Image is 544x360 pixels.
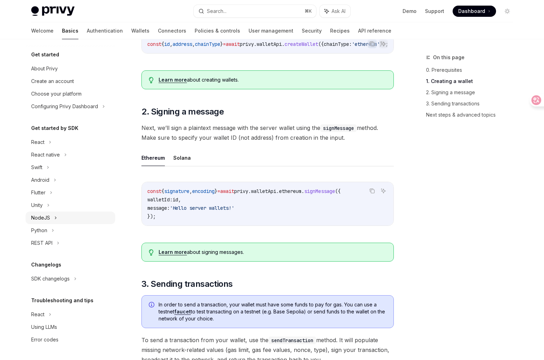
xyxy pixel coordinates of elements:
div: React native [31,151,60,159]
button: Copy the contents from the code block [368,39,377,48]
div: NodeJS [31,214,50,222]
span: . [254,41,257,47]
span: , [170,41,173,47]
code: sendTransaction [268,337,316,344]
span: }); [147,213,156,220]
span: , [192,41,195,47]
h5: Get started by SDK [31,124,78,132]
div: Unity [31,201,43,209]
button: Ask AI [320,5,350,18]
span: 'Hello server wallets!' [170,205,234,211]
a: Security [302,22,322,39]
svg: Tip [149,249,154,256]
a: Error codes [26,333,115,346]
span: ({ [335,188,341,194]
span: , [189,188,192,194]
span: . [248,188,251,194]
svg: Tip [149,77,154,83]
div: React [31,310,44,319]
div: Flutter [31,188,46,197]
div: about signing messages. [159,249,386,256]
a: Learn more [159,249,187,255]
span: id [164,41,170,47]
span: Next, we’ll sign a plaintext message with the server wallet using the method. Make sure to specif... [141,123,394,143]
a: Next steps & advanced topics [426,109,518,120]
span: = [217,188,220,194]
a: User management [249,22,293,39]
span: { [161,41,164,47]
span: chainType [195,41,220,47]
div: Using LLMs [31,323,57,331]
span: } [215,188,217,194]
svg: Info [149,302,156,309]
img: light logo [31,6,75,16]
span: walletApi [257,41,282,47]
div: Configuring Privy Dashboard [31,102,98,111]
a: Connectors [158,22,186,39]
a: Basics [62,22,78,39]
a: Recipes [330,22,350,39]
button: Ask AI [379,39,388,48]
span: ⌘ K [305,8,312,14]
span: message: [147,205,170,211]
span: walletApi [251,188,276,194]
div: REST API [31,239,53,247]
span: privy [234,188,248,194]
h5: Troubleshooting and tips [31,296,93,305]
span: await [226,41,240,47]
div: React [31,138,44,146]
span: address [173,41,192,47]
span: walletId: [147,196,173,203]
div: Python [31,226,47,235]
span: { [161,188,164,194]
div: Choose your platform [31,90,82,98]
a: API reference [358,22,391,39]
span: } [220,41,223,47]
a: Learn more [159,77,187,83]
button: Ask AI [379,186,388,195]
code: signMessage [320,124,357,132]
a: 1. Creating a wallet [426,76,518,87]
div: about creating wallets. [159,76,386,83]
div: Create an account [31,77,74,85]
span: ethereum [279,188,301,194]
span: In order to send a transaction, your wallet must have some funds to pay for gas. You can use a te... [159,301,386,322]
div: Android [31,176,49,184]
span: const [147,41,161,47]
span: Dashboard [458,8,485,15]
span: . [301,188,304,194]
span: . [276,188,279,194]
a: Welcome [31,22,54,39]
a: Support [425,8,444,15]
a: Using LLMs [26,321,115,333]
div: Search... [207,7,226,15]
span: const [147,188,161,194]
span: = [223,41,226,47]
span: Ask AI [332,8,346,15]
button: Copy the contents from the code block [368,186,377,195]
a: Create an account [26,75,115,88]
span: createWallet [285,41,318,47]
span: signMessage [304,188,335,194]
span: id [173,196,178,203]
span: On this page [433,53,465,62]
h5: Get started [31,50,59,59]
span: 3. Sending transactions [141,278,232,290]
span: await [220,188,234,194]
button: Solana [173,150,191,166]
div: Error codes [31,335,58,344]
span: . [282,41,285,47]
a: 2. Signing a message [426,87,518,98]
a: Dashboard [453,6,496,17]
span: encoding [192,188,215,194]
a: Demo [403,8,417,15]
button: Search...⌘K [194,5,316,18]
a: 0. Prerequisites [426,64,518,76]
div: SDK changelogs [31,275,70,283]
div: About Privy [31,64,58,73]
button: Toggle dark mode [502,6,513,17]
span: chainType: [324,41,352,47]
a: Policies & controls [195,22,240,39]
a: faucet [174,309,191,315]
a: Choose your platform [26,88,115,100]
